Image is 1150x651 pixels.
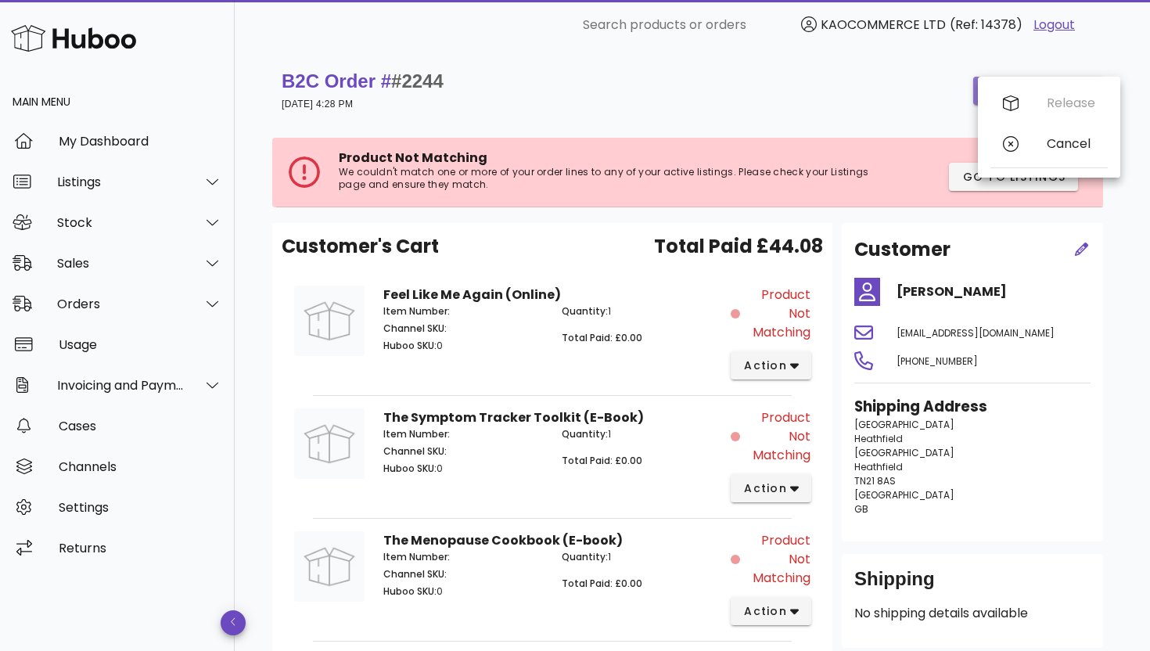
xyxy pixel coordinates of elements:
div: Returns [59,541,222,556]
span: #2244 [391,70,444,92]
img: Product Image [294,408,365,479]
span: Total Paid: £0.00 [562,577,642,590]
strong: The Menopause Cookbook (E-book) [383,531,623,549]
h2: Customer [854,236,951,264]
button: action [731,474,811,502]
span: Quantity: [562,550,608,563]
p: No shipping details available [854,604,1091,623]
span: action [743,603,787,620]
button: action [731,597,811,625]
span: Huboo SKU: [383,339,437,352]
span: [PHONE_NUMBER] [897,354,978,368]
div: Stock [57,215,185,230]
span: TN21 8AS [854,474,896,487]
span: [EMAIL_ADDRESS][DOMAIN_NAME] [897,326,1055,340]
p: 0 [383,339,543,353]
span: action [743,358,787,374]
h3: Shipping Address [854,396,1091,418]
span: Quantity: [562,427,608,441]
span: Product Not Matching [743,408,810,465]
div: Usage [59,337,222,352]
div: Cancel [1047,136,1095,151]
button: Go to Listings [949,163,1078,191]
div: Settings [59,500,222,515]
strong: The Symptom Tracker Toolkit (E-Book) [383,408,644,426]
img: Huboo Logo [11,21,136,55]
strong: B2C Order # [282,70,444,92]
button: order actions [973,77,1103,105]
span: Item Number: [383,304,450,318]
img: Product Image [294,531,365,602]
div: Sales [57,256,185,271]
span: Total Paid: £0.00 [562,454,642,467]
p: 1 [562,304,721,318]
p: We couldn't match one or more of your order lines to any of your active listings. Please check yo... [339,166,872,191]
span: Quantity: [562,304,608,318]
span: Heathfield [854,460,903,473]
div: Invoicing and Payments [57,378,185,393]
span: Heathfield [854,432,903,445]
p: 0 [383,584,543,599]
span: [GEOGRAPHIC_DATA] [854,446,954,459]
a: Logout [1033,16,1075,34]
span: Product Not Matching [339,149,487,167]
span: Total Paid: £0.00 [562,331,642,344]
span: Product Not Matching [743,286,810,342]
div: Cases [59,419,222,433]
span: Item Number: [383,427,450,441]
p: 0 [383,462,543,476]
p: 1 [562,427,721,441]
span: KAOCOMMERCE LTD [821,16,946,34]
small: [DATE] 4:28 PM [282,99,353,110]
p: 1 [562,550,721,564]
span: Channel SKU: [383,567,447,581]
span: Item Number: [383,550,450,563]
button: action [731,351,811,379]
span: Huboo SKU: [383,462,437,475]
span: action [743,480,787,497]
span: [GEOGRAPHIC_DATA] [854,488,954,502]
span: Product Not Matching [743,531,810,588]
span: Customer's Cart [282,232,439,261]
strong: Feel Like Me Again (Online) [383,286,561,304]
span: Total Paid £44.08 [654,232,823,261]
div: My Dashboard [59,134,222,149]
span: Go to Listings [961,169,1066,185]
div: Shipping [854,566,1091,604]
div: Orders [57,297,185,311]
div: Channels [59,459,222,474]
span: Channel SKU: [383,322,447,335]
img: Product Image [294,286,365,356]
span: Huboo SKU: [383,584,437,598]
span: Channel SKU: [383,444,447,458]
h4: [PERSON_NAME] [897,282,1091,301]
div: Listings [57,174,185,189]
span: [GEOGRAPHIC_DATA] [854,418,954,431]
span: (Ref: 14378) [950,16,1022,34]
span: GB [854,502,868,516]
